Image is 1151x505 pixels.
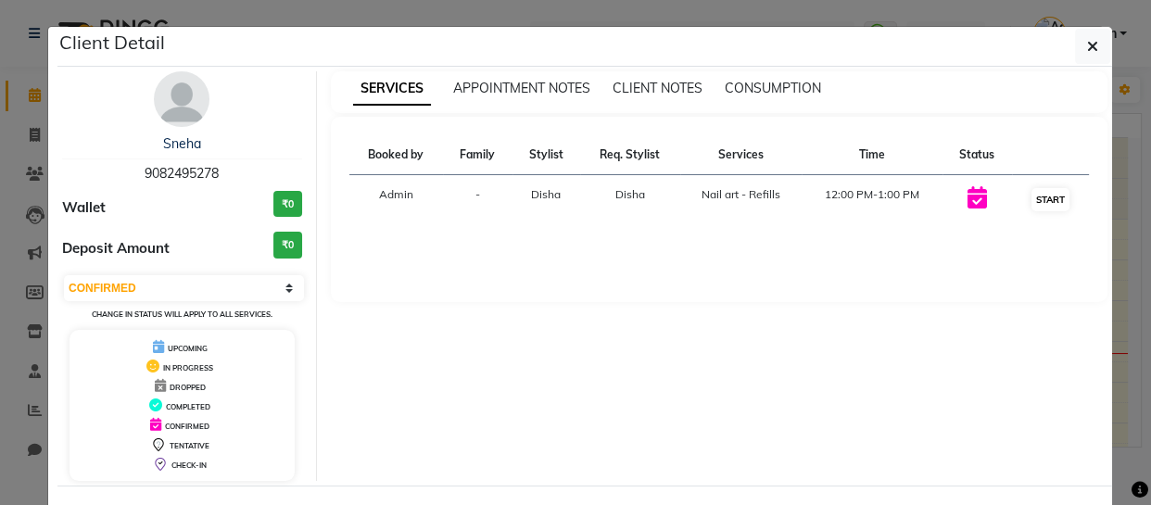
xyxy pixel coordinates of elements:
h5: Client Detail [59,29,165,57]
h3: ₹0 [273,191,302,218]
td: - [443,175,512,225]
th: Services [680,135,802,175]
span: DROPPED [170,383,206,392]
span: SERVICES [353,72,431,106]
span: COMPLETED [166,402,210,411]
th: Stylist [512,135,581,175]
h3: ₹0 [273,232,302,259]
th: Req. Stylist [580,135,679,175]
div: Nail art - Refills [691,186,791,203]
span: Wallet [62,197,106,219]
span: 9082495278 [145,165,219,182]
span: CLIENT NOTES [613,80,702,96]
span: Deposit Amount [62,238,170,259]
small: Change in status will apply to all services. [92,309,272,319]
th: Time [802,135,942,175]
span: CONFIRMED [165,422,209,431]
th: Status [942,135,1012,175]
span: IN PROGRESS [163,363,213,372]
span: Disha [531,187,561,201]
span: UPCOMING [168,344,208,353]
button: START [1031,188,1069,211]
td: 12:00 PM-1:00 PM [802,175,942,225]
th: Family [443,135,512,175]
th: Booked by [349,135,443,175]
span: CONSUMPTION [725,80,821,96]
span: CHECK-IN [171,461,207,470]
td: Admin [349,175,443,225]
a: Sneha [163,135,201,152]
span: Disha [615,187,645,201]
span: APPOINTMENT NOTES [453,80,590,96]
img: avatar [154,71,209,127]
span: TENTATIVE [170,441,209,450]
